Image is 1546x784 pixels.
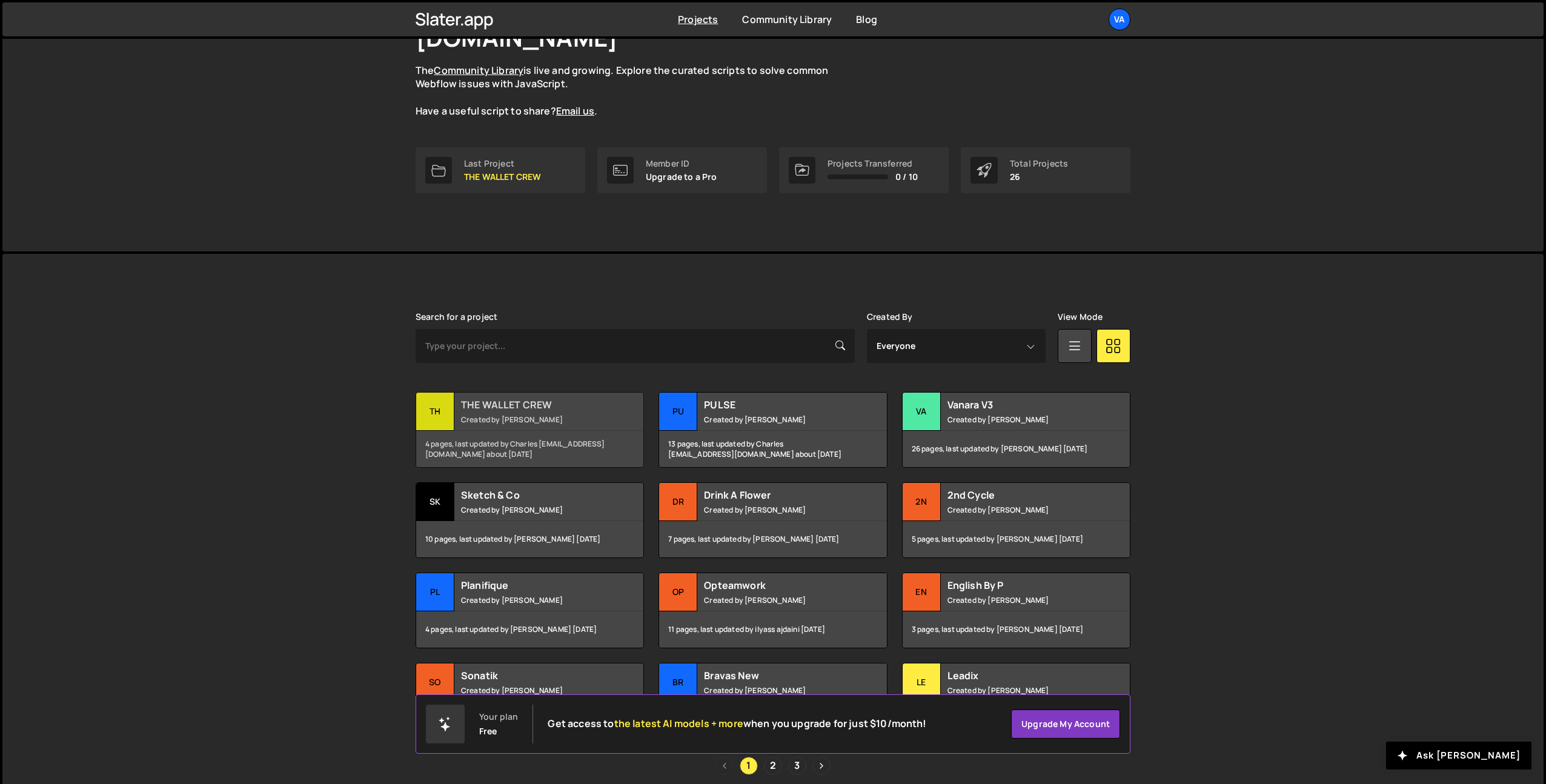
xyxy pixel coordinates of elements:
a: Email us [556,104,594,118]
h2: English By P [947,579,1093,592]
small: Created by [PERSON_NAME] [947,685,1093,696]
div: 3 pages, last updated by [PERSON_NAME] [DATE] [903,611,1130,648]
small: Created by [PERSON_NAME] [704,505,850,515]
a: Community Library [434,64,523,77]
div: 4 pages, last updated by [PERSON_NAME] [DATE] [416,611,643,648]
a: Page 2 [764,757,782,775]
a: Le Leadix Created by [PERSON_NAME] 10 pages, last updated by [PERSON_NAME] almost [DATE] [902,663,1130,739]
div: En [903,573,941,611]
div: So [416,663,454,702]
a: Va Vanara V3 Created by [PERSON_NAME] 26 pages, last updated by [PERSON_NAME] [DATE] [902,392,1130,468]
div: 5 pages, last updated by [PERSON_NAME] [DATE] [903,521,1130,557]
a: Next page [812,757,831,775]
div: Pl [416,573,454,611]
small: Created by [PERSON_NAME] [947,414,1093,425]
a: Community Library [742,13,832,26]
p: The is live and growing. Explore the curated scripts to solve common Webflow issues with JavaScri... [416,64,852,118]
h2: Planifique [461,579,607,592]
small: Created by [PERSON_NAME] [704,414,850,425]
a: TH THE WALLET CREW Created by [PERSON_NAME] 4 pages, last updated by Charles [EMAIL_ADDRESS][DOMA... [416,392,644,468]
div: 7 pages, last updated by [PERSON_NAME] [DATE] [659,521,886,557]
a: Va [1109,8,1130,30]
div: 10 pages, last updated by [PERSON_NAME] [DATE] [416,521,643,557]
label: Search for a project [416,312,497,322]
div: Free [479,726,497,736]
h2: Drink A Flower [704,488,850,502]
h2: Get access to when you upgrade for just $10/month! [548,718,926,729]
span: the latest AI models + more [614,717,743,730]
h2: Leadix [947,669,1093,682]
h2: Vanara V3 [947,398,1093,411]
span: 0 / 10 [895,172,918,182]
h2: PULSE [704,398,850,411]
a: Op Opteamwork Created by [PERSON_NAME] 11 pages, last updated by ilyass ajdaini [DATE] [659,573,887,648]
div: 13 pages, last updated by Charles [EMAIL_ADDRESS][DOMAIN_NAME] about [DATE] [659,431,886,467]
small: Created by [PERSON_NAME] [947,595,1093,605]
small: Created by [PERSON_NAME] [704,685,850,696]
a: Last Project THE WALLET CREW [416,147,585,193]
a: Sk Sketch & Co Created by [PERSON_NAME] 10 pages, last updated by [PERSON_NAME] [DATE] [416,482,644,558]
div: Br [659,663,697,702]
a: Page 3 [788,757,806,775]
a: PU PULSE Created by [PERSON_NAME] 13 pages, last updated by Charles [EMAIL_ADDRESS][DOMAIN_NAME] ... [659,392,887,468]
a: Dr Drink A Flower Created by [PERSON_NAME] 7 pages, last updated by [PERSON_NAME] [DATE] [659,482,887,558]
div: Pagination [416,757,1130,775]
div: Projects Transferred [828,159,918,168]
div: Member ID [646,159,717,168]
a: En English By P Created by [PERSON_NAME] 3 pages, last updated by [PERSON_NAME] [DATE] [902,573,1130,648]
p: THE WALLET CREW [464,172,541,182]
div: Last Project [464,159,541,168]
h2: Sketch & Co [461,488,607,502]
div: Va [903,393,941,431]
div: 2n [903,483,941,521]
a: Upgrade my account [1011,709,1120,739]
div: 11 pages, last updated by ilyass ajdaini [DATE] [659,611,886,648]
small: Created by [PERSON_NAME] [947,505,1093,515]
label: Created By [867,312,913,322]
small: Created by [PERSON_NAME] [461,685,607,696]
div: Dr [659,483,697,521]
input: Type your project... [416,329,855,363]
small: Created by [PERSON_NAME] [461,414,607,425]
h2: Bravas New [704,669,850,682]
label: View Mode [1058,312,1103,322]
a: Br Bravas New Created by [PERSON_NAME] 4 pages, last updated by [PERSON_NAME] [DATE] [659,663,887,739]
a: Pl Planifique Created by [PERSON_NAME] 4 pages, last updated by [PERSON_NAME] [DATE] [416,573,644,648]
a: 2n 2nd Cycle Created by [PERSON_NAME] 5 pages, last updated by [PERSON_NAME] [DATE] [902,482,1130,558]
h2: THE WALLET CREW [461,398,607,411]
h2: Opteamwork [704,579,850,592]
small: Created by [PERSON_NAME] [461,595,607,605]
p: Upgrade to a Pro [646,172,717,182]
div: 26 pages, last updated by [PERSON_NAME] [DATE] [903,431,1130,467]
div: Op [659,573,697,611]
a: Projects [678,13,718,26]
div: PU [659,393,697,431]
a: So Sonatik Created by [PERSON_NAME] 3 pages, last updated by [PERSON_NAME] almost [DATE] [416,663,644,739]
a: Blog [856,13,877,26]
h2: 2nd Cycle [947,488,1093,502]
div: Le [903,663,941,702]
div: Total Projects [1010,159,1068,168]
div: TH [416,393,454,431]
button: Ask [PERSON_NAME] [1386,742,1531,769]
div: 4 pages, last updated by Charles [EMAIL_ADDRESS][DOMAIN_NAME] about [DATE] [416,431,643,467]
small: Created by [PERSON_NAME] [461,505,607,515]
div: Sk [416,483,454,521]
p: 26 [1010,172,1068,182]
small: Created by [PERSON_NAME] [704,595,850,605]
h2: Sonatik [461,669,607,682]
div: Your plan [479,712,518,722]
